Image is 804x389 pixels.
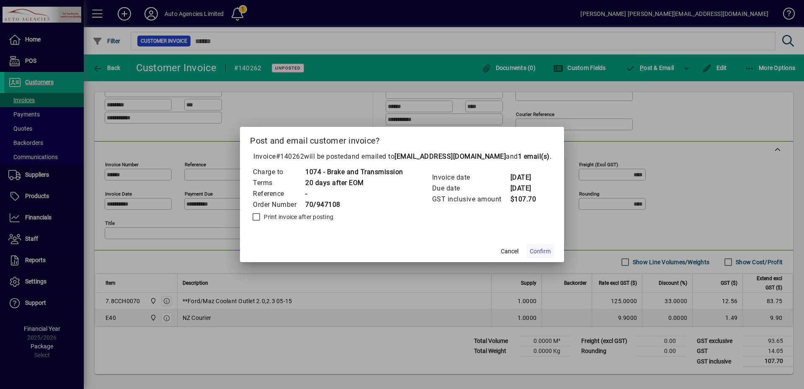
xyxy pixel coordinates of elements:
[348,152,550,160] span: and emailed to
[530,247,551,256] span: Confirm
[305,167,403,178] td: 1074 - Brake and Transmission
[253,178,305,188] td: Terms
[394,152,506,160] b: [EMAIL_ADDRESS][DOMAIN_NAME]
[432,183,510,194] td: Due date
[253,167,305,178] td: Charge to
[253,188,305,199] td: Reference
[432,172,510,183] td: Invoice date
[305,188,403,199] td: -
[510,172,544,183] td: [DATE]
[250,152,554,162] p: Invoice will be posted .
[432,194,510,205] td: GST inclusive amount
[510,194,544,205] td: $107.70
[305,199,403,210] td: 70/947108
[305,178,403,188] td: 20 days after EOM
[501,247,518,256] span: Cancel
[506,152,550,160] span: and
[253,199,305,210] td: Order Number
[510,183,544,194] td: [DATE]
[496,244,523,259] button: Cancel
[240,127,564,151] h2: Post and email customer invoice?
[276,152,304,160] span: #140262
[262,213,333,221] label: Print invoice after posting
[518,152,550,160] b: 1 email(s)
[526,244,554,259] button: Confirm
